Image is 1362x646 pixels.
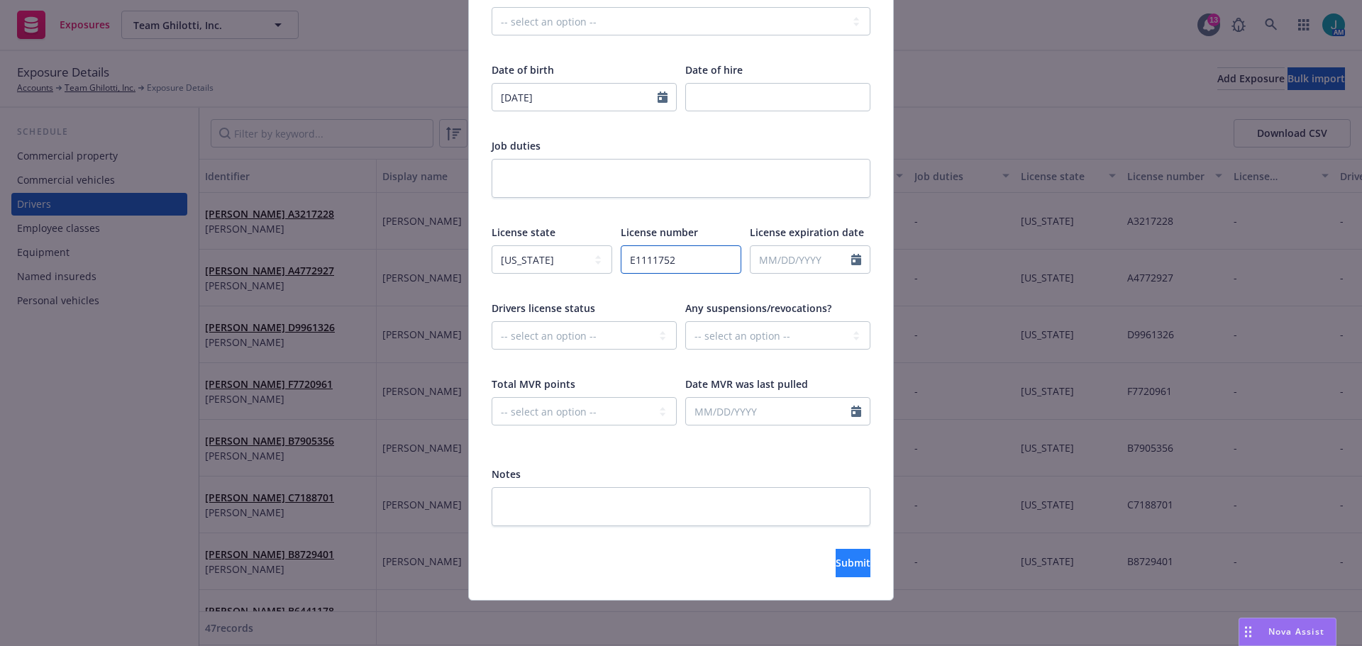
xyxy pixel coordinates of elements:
[685,63,743,77] span: Date of hire
[1239,618,1257,645] div: Drag to move
[750,225,864,239] span: License expiration date
[685,377,808,391] span: Date MVR was last pulled
[658,91,668,103] svg: Calendar
[851,406,861,417] svg: Calendar
[1268,625,1324,637] span: Nova Assist
[492,63,554,77] span: Date of birth
[492,377,575,391] span: Total MVR points
[851,254,861,265] svg: Calendar
[836,549,870,577] button: Submit
[492,467,521,481] span: Notes
[492,225,555,239] span: License state
[685,301,831,315] span: Any suspensions/revocations?
[492,301,595,315] span: Drivers license status
[492,84,658,111] input: MM/DD/YYYY
[751,246,851,273] input: MM/DD/YYYY
[492,139,541,152] span: Job duties
[686,398,851,425] input: MM/DD/YYYY
[621,225,698,239] span: License number
[836,556,870,569] span: Submit
[1239,618,1336,646] button: Nova Assist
